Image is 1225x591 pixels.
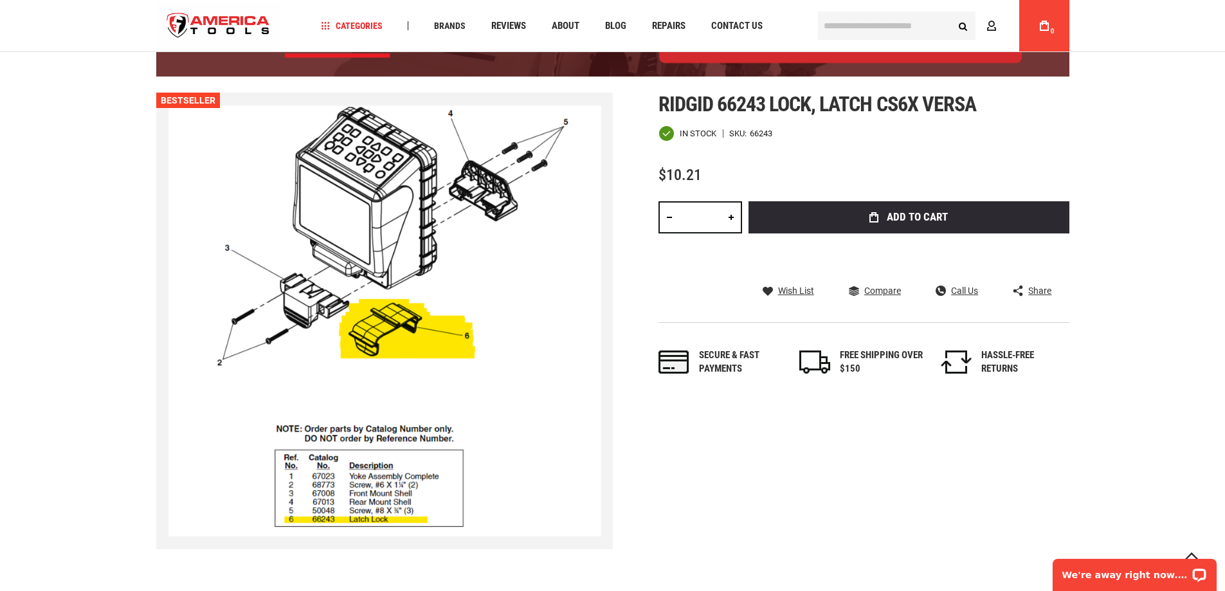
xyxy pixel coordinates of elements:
[156,2,281,50] a: store logo
[552,21,579,31] span: About
[746,237,1072,275] iframe: Secure express checkout frame
[658,92,976,116] span: Ridgid 66243 lock, latch cs6x versa
[849,285,901,296] a: Compare
[941,350,972,374] img: returns
[646,17,691,35] a: Repairs
[951,286,978,295] span: Call Us
[729,129,750,138] strong: SKU
[750,129,772,138] div: 66243
[763,285,814,296] a: Wish List
[605,21,626,31] span: Blog
[652,21,685,31] span: Repairs
[864,286,901,295] span: Compare
[546,17,585,35] a: About
[658,166,702,184] span: $10.21
[1051,28,1055,35] span: 0
[658,350,689,374] img: payments
[680,129,716,138] span: In stock
[749,201,1069,233] button: Add to Cart
[981,349,1065,376] div: HASSLE-FREE RETURNS
[599,17,632,35] a: Blog
[658,125,716,141] div: Availability
[428,17,471,35] a: Brands
[491,21,526,31] span: Reviews
[156,2,281,50] img: America Tools
[321,21,383,30] span: Categories
[840,349,923,376] div: FREE SHIPPING OVER $150
[699,349,783,376] div: Secure & fast payments
[936,285,978,296] a: Call Us
[485,17,532,35] a: Reviews
[156,93,613,549] img: RIDGID 66243 LOCK, LATCH CS6X VERSA
[711,21,763,31] span: Contact Us
[951,14,975,38] button: Search
[315,17,388,35] a: Categories
[705,17,768,35] a: Contact Us
[799,350,830,374] img: shipping
[1044,550,1225,591] iframe: LiveChat chat widget
[887,212,948,223] span: Add to Cart
[1028,286,1051,295] span: Share
[434,21,466,30] span: Brands
[778,286,814,295] span: Wish List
